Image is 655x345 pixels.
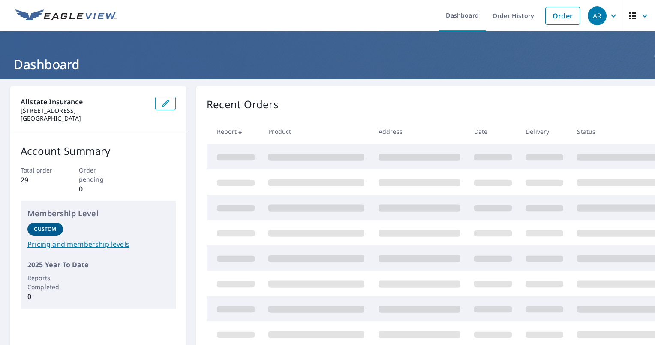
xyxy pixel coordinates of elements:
p: Custom [34,225,56,233]
a: Pricing and membership levels [27,239,169,249]
p: Recent Orders [207,97,279,112]
th: Product [261,119,371,144]
p: Reports Completed [27,273,63,291]
p: Account Summary [21,143,176,159]
div: AR [588,6,607,25]
p: [STREET_ADDRESS] [21,107,148,115]
p: Membership Level [27,208,169,219]
p: 29 [21,175,60,185]
img: EV Logo [15,9,117,22]
th: Report # [207,119,261,144]
p: [GEOGRAPHIC_DATA] [21,115,148,122]
th: Address [372,119,467,144]
p: Order pending [79,166,118,184]
a: Order [545,7,580,25]
p: Total order [21,166,60,175]
p: Allstate Insurance [21,97,148,107]
p: 0 [27,291,63,302]
p: 2025 Year To Date [27,260,169,270]
th: Date [467,119,519,144]
th: Delivery [519,119,570,144]
p: 0 [79,184,118,194]
h1: Dashboard [10,55,645,73]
